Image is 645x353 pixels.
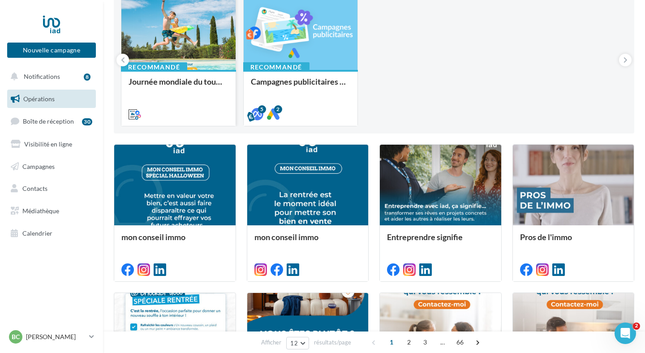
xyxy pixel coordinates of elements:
[387,232,494,250] div: Entreprendre signifie
[261,338,281,347] span: Afficher
[23,95,55,103] span: Opérations
[12,332,20,341] span: BC
[520,232,627,250] div: Pros de l'immo
[121,62,187,72] div: Recommandé
[22,162,55,170] span: Campagnes
[314,338,351,347] span: résultats/page
[5,157,98,176] a: Campagnes
[418,335,432,349] span: 3
[23,117,74,125] span: Boîte de réception
[453,335,468,349] span: 66
[615,323,636,344] iframe: Intercom live chat
[258,105,266,113] div: 5
[84,73,90,81] div: 8
[26,332,86,341] p: [PERSON_NAME]
[24,140,72,148] span: Visibilité en ligne
[243,62,310,72] div: Recommandé
[82,118,92,125] div: 30
[274,105,282,113] div: 2
[129,77,228,95] div: Journée mondiale du tourisme
[5,135,98,154] a: Visibilité en ligne
[254,232,361,250] div: mon conseil immo
[22,229,52,237] span: Calendrier
[286,337,309,349] button: 12
[402,335,416,349] span: 2
[5,67,94,86] button: Notifications 8
[7,328,96,345] a: BC [PERSON_NAME]
[5,112,98,131] a: Boîte de réception30
[7,43,96,58] button: Nouvelle campagne
[121,232,228,250] div: mon conseil immo
[435,335,450,349] span: ...
[5,202,98,220] a: Médiathèque
[251,77,351,95] div: Campagnes publicitaires - Estimation & Développement d'équipe
[22,185,47,192] span: Contacts
[5,224,98,243] a: Calendrier
[22,207,59,215] span: Médiathèque
[384,335,399,349] span: 1
[5,179,98,198] a: Contacts
[24,73,60,80] span: Notifications
[5,90,98,108] a: Opérations
[290,340,298,347] span: 12
[633,323,640,330] span: 2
